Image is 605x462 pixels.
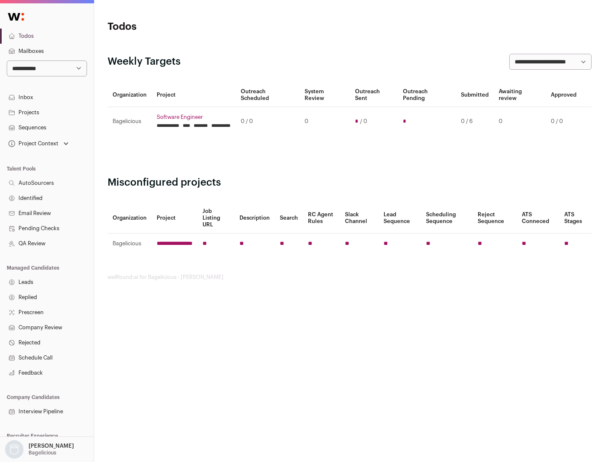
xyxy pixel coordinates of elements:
td: Bagelicious [108,107,152,136]
td: 0 / 0 [546,107,581,136]
h2: Misconfigured projects [108,176,592,189]
th: Slack Channel [340,203,379,234]
th: System Review [300,83,350,107]
p: Bagelicious [29,449,56,456]
th: Scheduling Sequence [421,203,473,234]
th: Reject Sequence [473,203,517,234]
th: Lead Sequence [379,203,421,234]
h2: Weekly Targets [108,55,181,68]
th: Project [152,203,197,234]
th: Organization [108,83,152,107]
a: Software Engineer [157,114,231,121]
th: Description [234,203,275,234]
td: 0 / 6 [456,107,494,136]
td: 0 [300,107,350,136]
th: ATS Stages [559,203,592,234]
th: Approved [546,83,581,107]
th: Organization [108,203,152,234]
img: nopic.png [5,440,24,459]
th: Outreach Scheduled [236,83,300,107]
th: RC Agent Rules [303,203,339,234]
td: Bagelicious [108,234,152,254]
p: [PERSON_NAME] [29,443,74,449]
button: Open dropdown [3,440,76,459]
td: 0 / 0 [236,107,300,136]
th: Outreach Sent [350,83,398,107]
footer: wellfound:ai for Bagelicious - [PERSON_NAME] [108,274,592,281]
th: Submitted [456,83,494,107]
th: Search [275,203,303,234]
img: Wellfound [3,8,29,25]
th: Awaiting review [494,83,546,107]
span: / 0 [360,118,367,125]
th: ATS Conneced [517,203,559,234]
h1: Todos [108,20,269,34]
th: Outreach Pending [398,83,455,107]
th: Project [152,83,236,107]
div: Project Context [7,140,58,147]
button: Open dropdown [7,138,70,150]
td: 0 [494,107,546,136]
th: Job Listing URL [197,203,234,234]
